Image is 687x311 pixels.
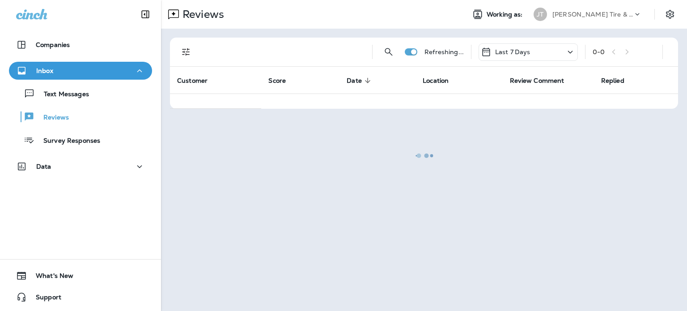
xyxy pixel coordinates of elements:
[9,62,152,80] button: Inbox
[36,67,53,74] p: Inbox
[9,84,152,103] button: Text Messages
[36,41,70,48] p: Companies
[9,158,152,175] button: Data
[9,267,152,285] button: What's New
[35,90,89,99] p: Text Messages
[34,137,100,145] p: Survey Responses
[27,294,61,304] span: Support
[27,272,73,283] span: What's New
[9,288,152,306] button: Support
[9,36,152,54] button: Companies
[34,114,69,122] p: Reviews
[9,107,152,126] button: Reviews
[9,131,152,149] button: Survey Responses
[36,163,51,170] p: Data
[133,5,158,23] button: Collapse Sidebar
